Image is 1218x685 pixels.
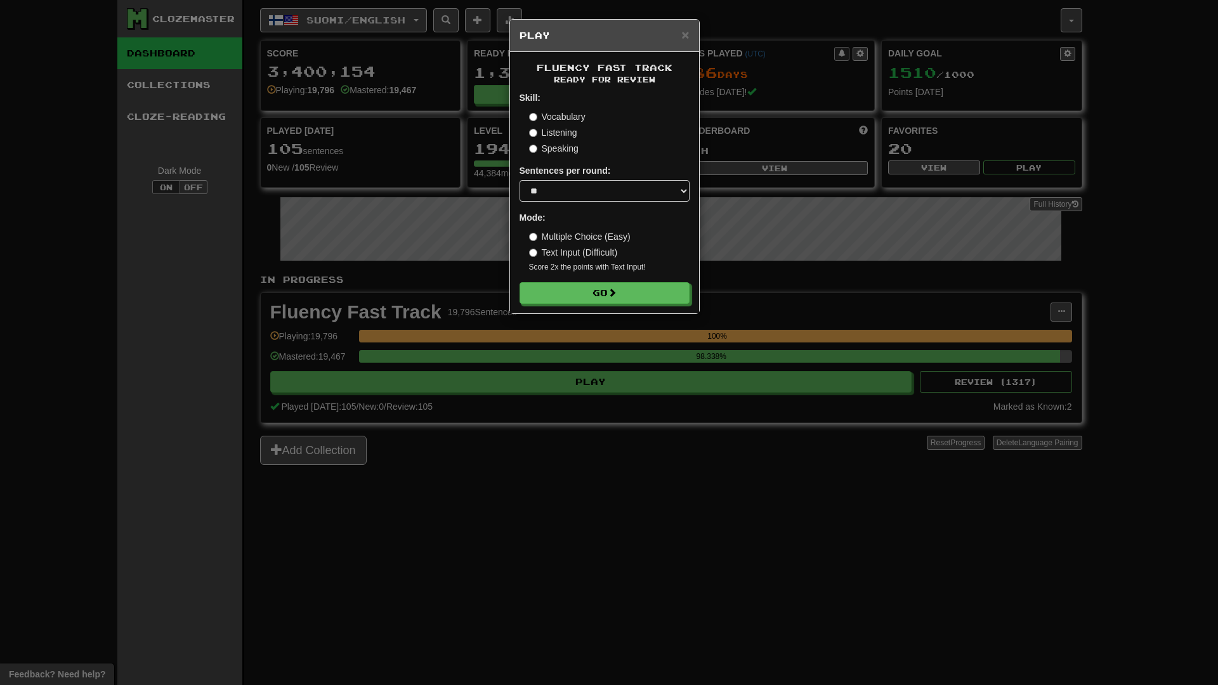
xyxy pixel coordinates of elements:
[520,212,546,223] strong: Mode:
[681,27,689,42] span: ×
[529,129,537,137] input: Listening
[520,282,690,304] button: Go
[520,29,690,42] h5: Play
[529,110,586,123] label: Vocabulary
[529,113,537,121] input: Vocabulary
[529,230,631,243] label: Multiple Choice (Easy)
[520,74,690,85] small: Ready for Review
[537,62,672,73] span: Fluency Fast Track
[520,164,611,177] label: Sentences per round:
[529,126,577,139] label: Listening
[520,93,540,103] strong: Skill:
[681,28,689,41] button: Close
[529,262,690,273] small: Score 2x the points with Text Input !
[529,233,537,241] input: Multiple Choice (Easy)
[529,142,579,155] label: Speaking
[529,249,537,257] input: Text Input (Difficult)
[529,246,618,259] label: Text Input (Difficult)
[529,145,537,153] input: Speaking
